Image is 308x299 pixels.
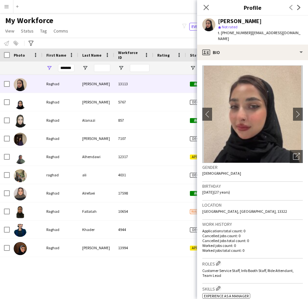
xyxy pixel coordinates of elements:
button: Everyone8,057 [189,23,222,31]
span: | [EMAIL_ADDRESS][DOMAIN_NAME] [218,30,300,41]
span: [GEOGRAPHIC_DATA], [GEOGRAPHIC_DATA], 13322 [202,209,287,214]
button: Open Filter Menu [82,65,88,71]
span: Status [190,53,203,58]
img: Raghad Khader [14,224,27,237]
span: Rating [157,53,170,58]
img: Crew avatar or photo [202,65,303,163]
img: Raghad Alrefaei [14,187,27,200]
span: Waiting list [190,209,213,214]
div: Raghad [42,184,78,202]
div: raghad [42,166,78,184]
div: Bio [197,45,308,60]
div: Raghad [42,75,78,93]
a: Status [18,27,36,35]
h3: Roles [202,260,303,267]
span: Experience as a Manager [204,293,249,298]
p: Cancelled jobs count: 0 [202,233,303,238]
span: Declined [190,173,210,178]
h3: Birthday [202,183,303,189]
a: Tag [38,27,50,35]
div: Fallatah [78,202,114,220]
span: t. [PHONE_NUMBER] [218,30,252,35]
div: Alrefaei [78,184,114,202]
a: View [3,27,17,35]
input: Last Name Filter Input [94,64,110,72]
div: [PERSON_NAME] [78,75,114,93]
span: Declined [190,100,210,105]
button: Open Filter Menu [46,65,52,71]
div: Raghad [42,148,78,166]
div: Raghad [42,129,78,147]
img: Raghad Alhendawi [14,151,27,164]
span: [DATE] (27 years) [202,190,230,195]
div: [PERSON_NAME] [218,18,262,24]
span: First Name [46,53,66,58]
span: Photo [14,53,25,58]
div: [PERSON_NAME] [78,129,114,147]
span: My Workforce [5,16,53,25]
img: Raghad Shalabi [14,242,27,255]
span: Tag [40,28,47,34]
div: 857 [114,111,153,129]
a: Comms [51,27,71,35]
span: Last Name [82,53,101,58]
span: Declined [190,136,210,141]
div: 4944 [114,221,153,238]
span: Declined [190,227,210,232]
img: Raghad Aldawood [14,133,27,146]
img: Raghad Alanazi [14,115,27,128]
div: Alanazi [78,111,114,129]
p: Cancelled jobs total count: 0 [202,238,303,243]
div: 5767 [114,93,153,111]
button: Open Filter Menu [118,65,124,71]
div: Open photos pop-in [290,150,303,163]
div: 7107 [114,129,153,147]
div: Raghad [42,221,78,238]
div: 10654 [114,202,153,220]
div: [PERSON_NAME] [78,239,114,257]
span: Active [190,118,210,123]
app-action-btn: Advanced filters [27,39,35,47]
span: Not rated [222,24,238,29]
span: Comms [54,28,68,34]
img: Raghad Ahmed [14,96,27,109]
img: Raghad Fallatah [14,206,27,219]
img: raghad ali [14,169,27,182]
div: ali [78,166,114,184]
h3: Location [202,202,303,208]
p: Worked jobs count: 0 [202,243,303,248]
div: 13994 [114,239,153,257]
div: 17598 [114,184,153,202]
span: [DEMOGRAPHIC_DATA] [202,171,241,176]
div: 12317 [114,148,153,166]
span: Customer Service Staff, Info Booth Staff, Ride Attendant, Team Lead [202,268,294,278]
h3: Skills [202,285,303,292]
span: Workforce ID [118,50,142,60]
div: Raghad [42,93,78,111]
span: Status [21,28,34,34]
div: 13113 [114,75,153,93]
h3: Profile [197,3,308,12]
p: Worked jobs total count: 0 [202,248,303,253]
h3: Work history [202,221,303,227]
div: Alhendawi [78,148,114,166]
button: Open Filter Menu [190,65,196,71]
img: Raghad Abdulrahman [14,78,27,91]
div: [PERSON_NAME] [78,93,114,111]
h3: Gender [202,164,303,170]
div: Raghad [42,111,78,129]
div: 4031 [114,166,153,184]
input: Workforce ID Filter Input [130,64,149,72]
div: Raghad [42,239,78,257]
div: Raghad [42,202,78,220]
p: Applications total count: 0 [202,228,303,233]
span: Active [190,82,210,87]
input: First Name Filter Input [58,64,74,72]
span: View [5,28,14,34]
span: Active [190,191,210,196]
span: Applicant [190,155,210,159]
span: Applicant [190,246,210,251]
div: Khader [78,221,114,238]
